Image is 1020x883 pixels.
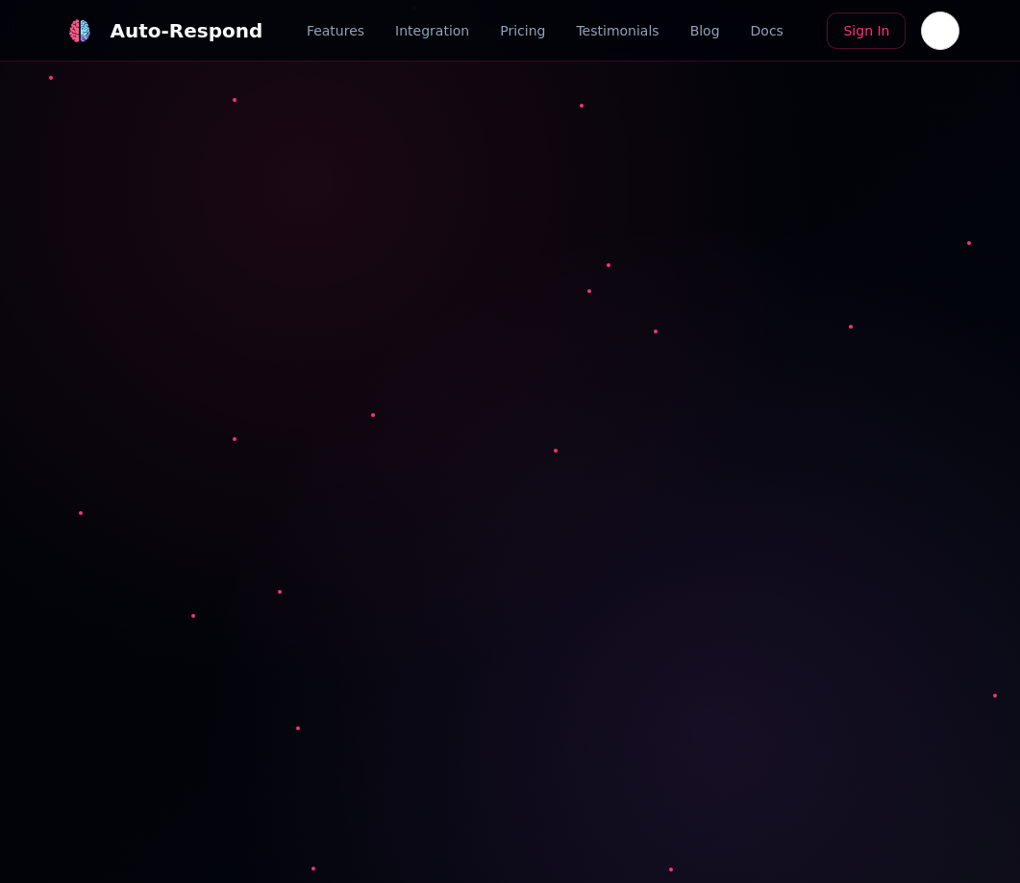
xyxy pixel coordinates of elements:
a: Blog [690,21,720,40]
a: Docs [751,21,784,40]
a: Integration [395,21,469,40]
a: Pricing [500,21,545,40]
img: logo.svg [67,19,90,42]
div: Auto-Respond [111,17,263,44]
a: Sign In [827,12,906,49]
a: Auto-Respond [61,12,263,50]
a: Features [307,21,364,40]
a: Testimonials [576,21,659,40]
